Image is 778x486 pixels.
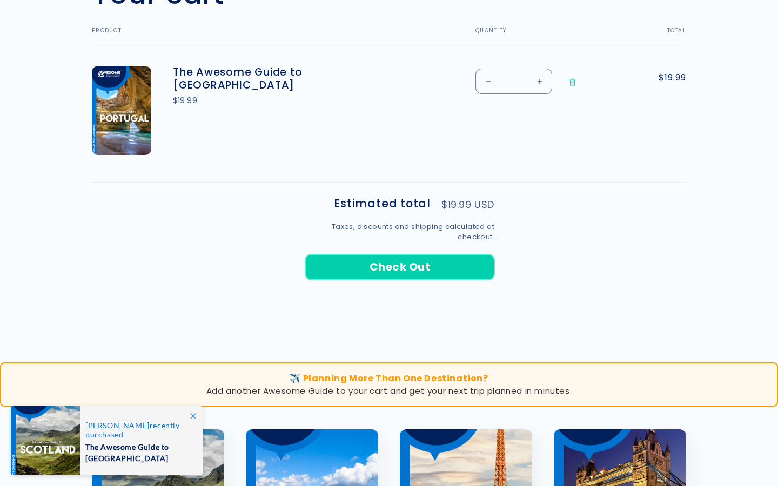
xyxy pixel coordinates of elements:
[305,221,494,242] small: Taxes, discounts and shipping calculated at checkout.
[173,66,335,92] a: The Awesome Guide to [GEOGRAPHIC_DATA]
[563,69,582,96] a: Remove The Awesome Guide to Portugal
[644,71,686,84] span: $19.99
[92,28,448,44] th: Product
[500,69,527,94] input: Quantity for The Awesome Guide to Portugal
[305,254,494,280] button: Check Out
[305,301,494,325] iframe: PayPal-paypal
[290,372,488,384] span: ✈️ Planning More Than One Destination?
[173,95,335,106] div: $19.99
[85,421,150,430] span: [PERSON_NAME]
[448,28,622,44] th: Quantity
[85,421,191,439] span: recently purchased
[334,198,431,210] h2: Estimated total
[85,439,191,464] span: The Awesome Guide to [GEOGRAPHIC_DATA]
[441,200,494,210] p: $19.99 USD
[622,28,686,44] th: Total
